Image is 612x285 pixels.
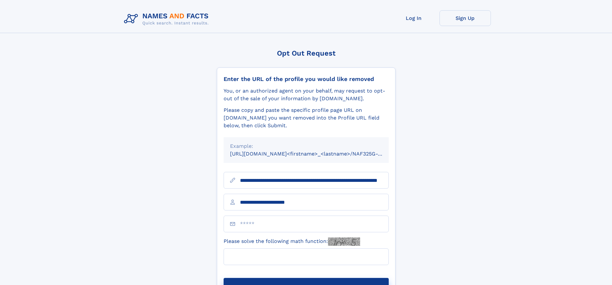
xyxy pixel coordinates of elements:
[224,87,389,102] div: You, or an authorized agent on your behalf, may request to opt-out of the sale of your informatio...
[388,10,439,26] a: Log In
[230,151,401,157] small: [URL][DOMAIN_NAME]<firstname>_<lastname>/NAF325G-xxxxxxxx
[217,49,395,57] div: Opt Out Request
[230,142,382,150] div: Example:
[224,76,389,83] div: Enter the URL of the profile you would like removed
[224,106,389,129] div: Please copy and paste the specific profile page URL on [DOMAIN_NAME] you want removed into the Pr...
[121,10,214,28] img: Logo Names and Facts
[439,10,491,26] a: Sign Up
[224,237,360,246] label: Please solve the following math function:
